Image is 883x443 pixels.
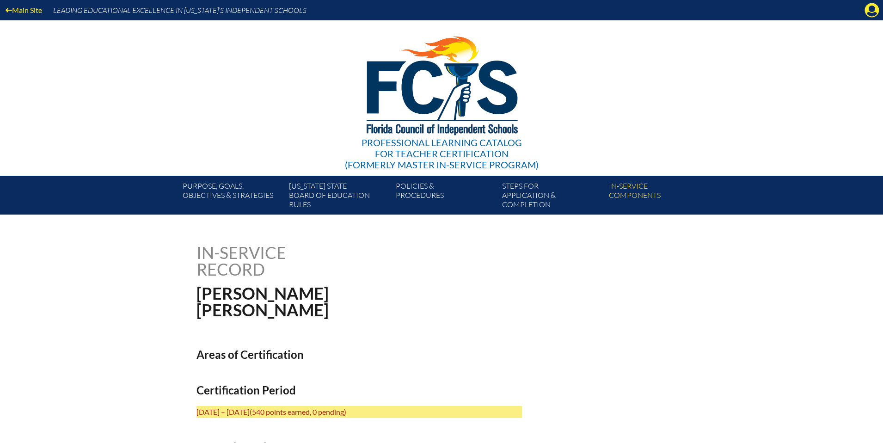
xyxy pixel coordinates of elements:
[196,383,522,397] h2: Certification Period
[346,20,537,147] img: FCISlogo221.eps
[250,407,346,416] span: (540 points earned, 0 pending)
[345,137,539,170] div: Professional Learning Catalog (formerly Master In-service Program)
[196,244,383,277] h1: In-service record
[2,4,46,16] a: Main Site
[605,179,711,215] a: In-servicecomponents
[196,285,500,318] h1: [PERSON_NAME] [PERSON_NAME]
[375,148,509,159] span: for Teacher Certification
[341,18,542,172] a: Professional Learning Catalog for Teacher Certification(formerly Master In-service Program)
[285,179,392,215] a: [US_STATE] StateBoard of Education rules
[392,179,498,215] a: Policies &Procedures
[179,179,285,215] a: Purpose, goals,objectives & strategies
[865,3,879,18] svg: Manage account
[196,406,522,418] p: [DATE] – [DATE]
[498,179,605,215] a: Steps forapplication & completion
[196,348,522,361] h2: Areas of Certification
